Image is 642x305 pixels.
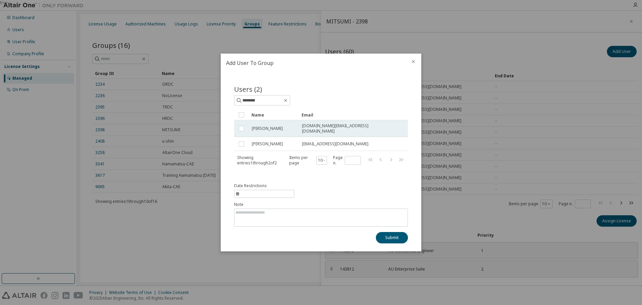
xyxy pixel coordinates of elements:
[234,84,262,94] span: Users (2)
[237,155,277,166] span: Showing entries 1 through 2 of 2
[376,232,408,243] button: Submit
[252,126,283,131] span: [PERSON_NAME]
[251,109,296,120] div: Name
[234,202,408,207] label: Note
[234,183,267,188] span: Date Restrictions
[289,155,327,166] span: Items per page
[234,183,294,198] button: information
[252,141,283,147] span: [PERSON_NAME]
[318,158,326,163] button: 10
[302,109,397,120] div: Email
[333,155,361,166] span: Page n.
[411,59,416,64] button: close
[221,54,405,72] h2: Add User To Group
[302,123,396,134] span: [DOMAIN_NAME][EMAIL_ADDRESS][DOMAIN_NAME]
[302,141,368,147] span: [EMAIL_ADDRESS][DOMAIN_NAME]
